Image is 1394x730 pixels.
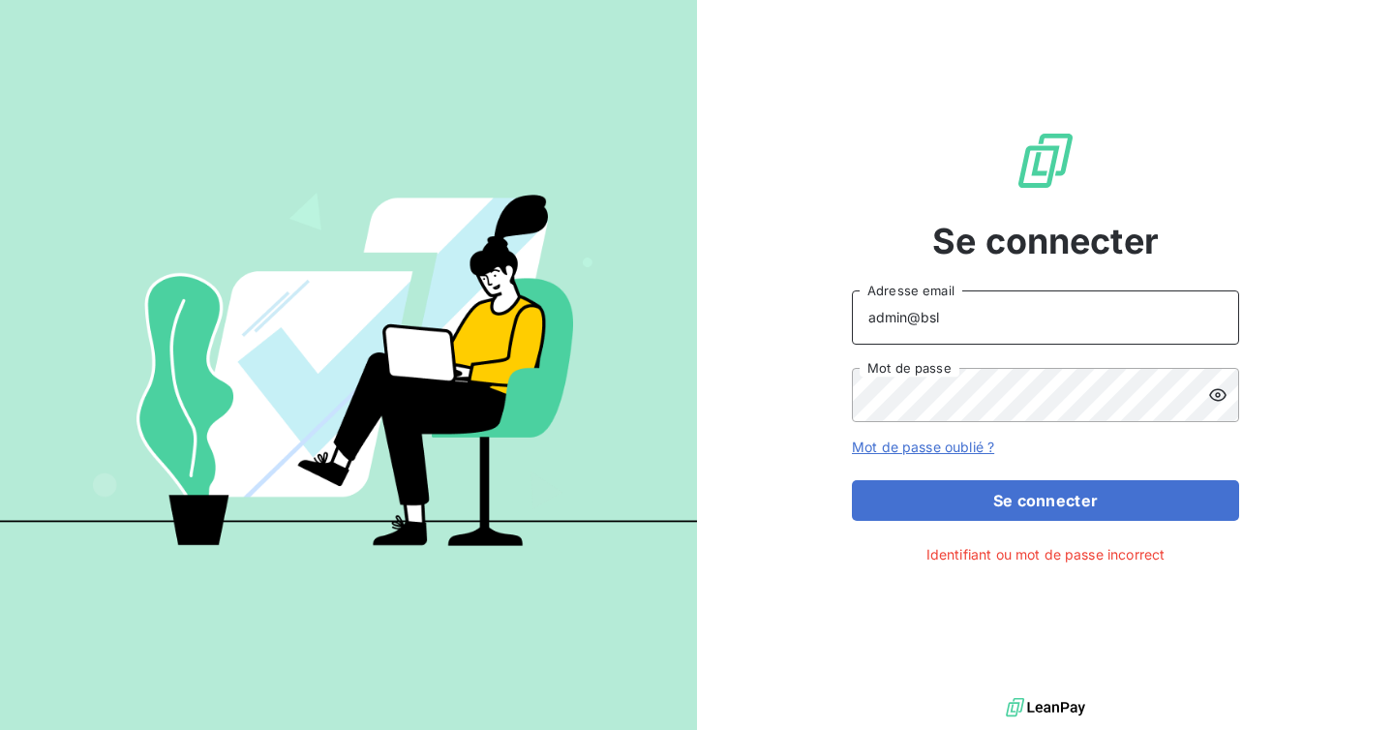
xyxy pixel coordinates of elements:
span: Identifiant ou mot de passe incorrect [926,544,1166,564]
span: Se connecter [932,215,1159,267]
input: placeholder [852,290,1239,345]
a: Mot de passe oublié ? [852,439,994,455]
button: Se connecter [852,480,1239,521]
img: Logo LeanPay [1015,130,1076,192]
img: logo [1006,693,1085,722]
